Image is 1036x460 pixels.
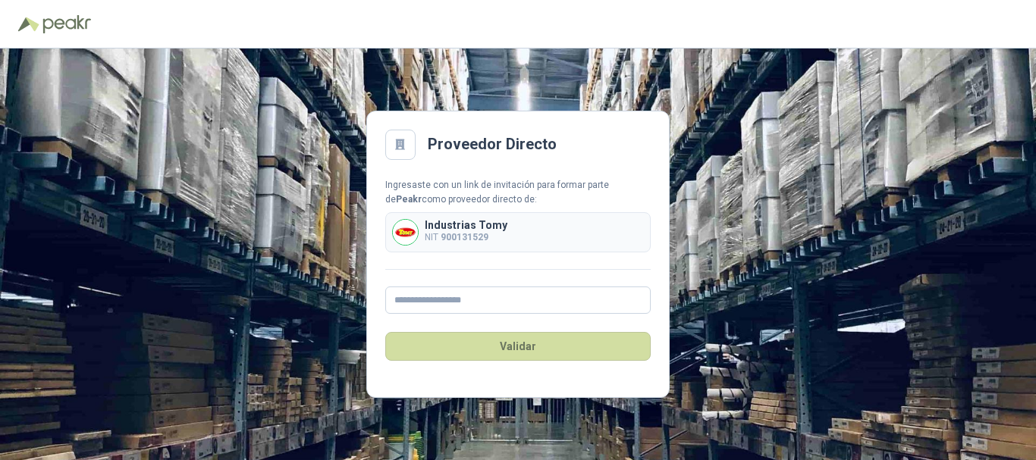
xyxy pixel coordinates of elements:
div: Ingresaste con un link de invitación para formar parte de como proveedor directo de: [385,178,651,207]
h2: Proveedor Directo [428,133,557,156]
img: Peakr [42,15,91,33]
p: NIT [425,230,507,245]
b: Peakr [396,194,422,205]
img: Company Logo [393,220,418,245]
b: 900131529 [441,232,488,243]
img: Logo [18,17,39,32]
button: Validar [385,332,651,361]
p: Industrias Tomy [425,220,507,230]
